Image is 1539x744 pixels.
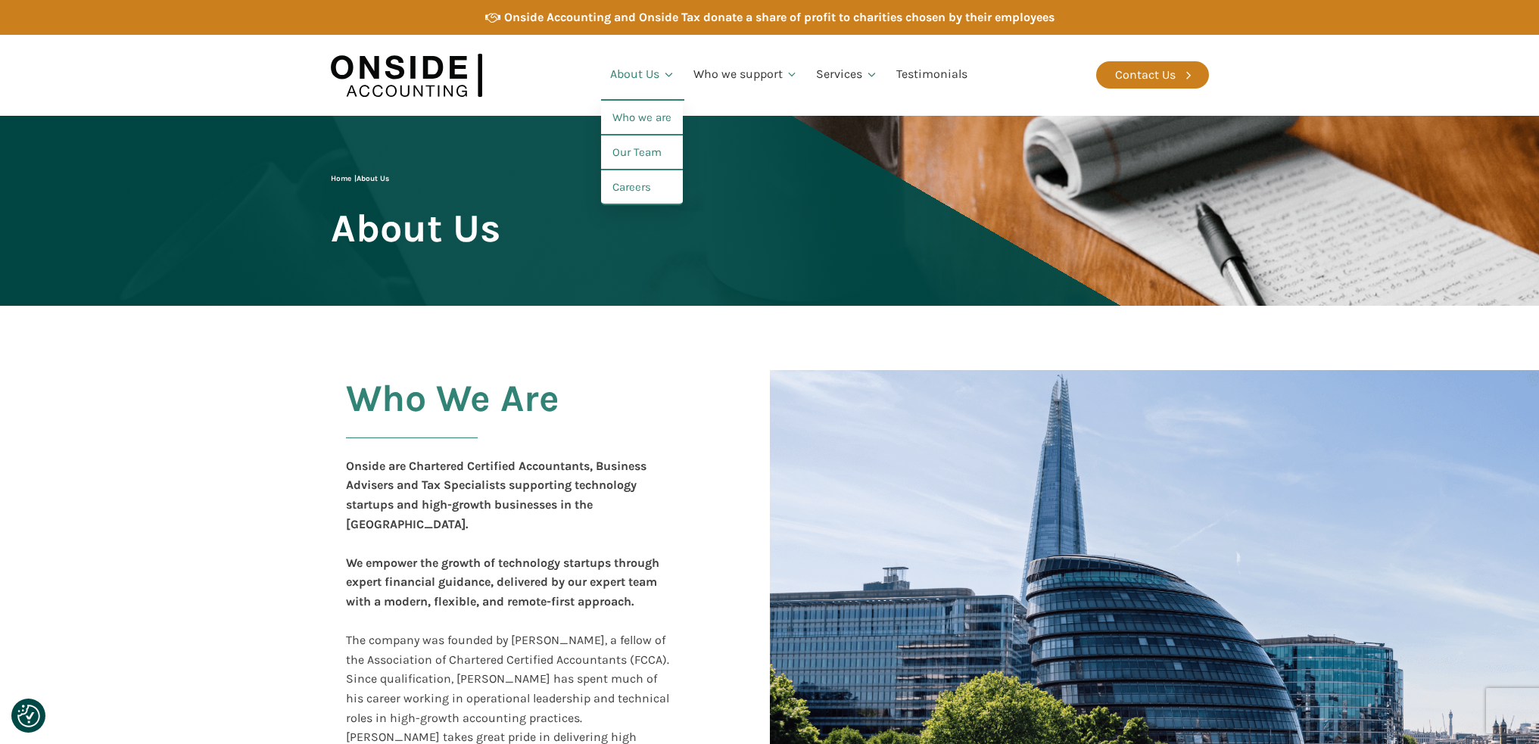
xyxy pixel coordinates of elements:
[1115,65,1176,85] div: Contact Us
[17,705,40,727] img: Revisit consent button
[684,49,808,101] a: Who we support
[346,378,559,456] h2: Who We Are
[357,174,389,183] span: About Us
[346,459,646,531] b: Onside are Chartered Certified Accountants, Business Advisers and Tax Specialists supporting tech...
[601,135,683,170] a: Our Team
[601,49,684,101] a: About Us
[346,556,659,590] b: We empower the growth of technology startups through expert financial guidance
[887,49,977,101] a: Testimonials
[331,174,389,183] span: |
[1096,61,1209,89] a: Contact Us
[331,174,351,183] a: Home
[601,170,683,205] a: Careers
[504,8,1055,27] div: Onside Accounting and Onside Tax donate a share of profit to charities chosen by their employees
[346,574,657,609] b: , delivered by our expert team with a modern, flexible, and remote-first approach.
[17,705,40,727] button: Consent Preferences
[807,49,887,101] a: Services
[331,207,500,249] span: About Us
[601,101,683,135] a: Who we are
[331,46,482,104] img: Onside Accounting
